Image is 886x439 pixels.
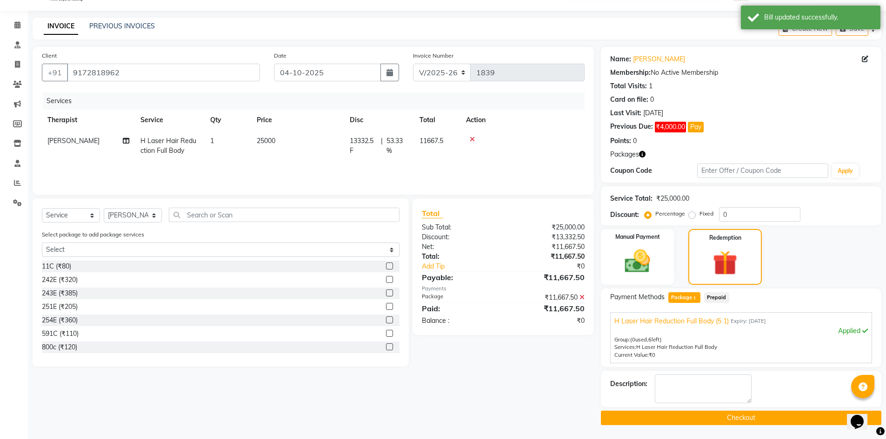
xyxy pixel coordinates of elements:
[42,64,68,81] button: +91
[643,108,663,118] div: [DATE]
[614,352,649,358] span: Current Value:
[503,252,592,262] div: ₹11,667.50
[386,136,408,156] span: 53.33 %
[692,295,697,301] span: 1
[422,285,584,293] div: Payments
[503,223,592,232] div: ₹25,000.00
[415,252,503,262] div: Total:
[614,326,868,336] div: Applied
[257,137,275,145] span: 25000
[649,81,653,91] div: 1
[610,95,648,105] div: Card on file:
[89,22,155,30] a: PREVIOUS INVOICES
[610,54,631,64] div: Name:
[42,302,78,312] div: 251E (₹205)
[630,336,635,343] span: (0
[42,230,144,239] label: Select package to add package services
[648,336,652,343] span: 6
[610,108,641,118] div: Last Visit:
[630,336,662,343] span: used, left)
[251,110,344,131] th: Price
[42,315,78,325] div: 254E (₹360)
[415,232,503,242] div: Discount:
[42,275,78,285] div: 242E (₹320)
[413,52,453,60] label: Invoice Number
[655,122,686,132] span: ₹4,000.00
[610,292,665,302] span: Payment Methods
[705,248,745,278] img: _gift.svg
[655,210,685,218] label: Percentage
[42,52,57,60] label: Client
[731,317,766,325] span: Expiry: [DATE]
[709,234,741,242] label: Redemption
[610,210,639,220] div: Discount:
[415,262,518,271] a: Add Tip
[615,233,660,241] label: Manual Payment
[350,136,377,156] span: 13332.5 F
[610,136,631,146] div: Points:
[42,329,79,339] div: 591C (₹110)
[847,402,877,430] iframe: chat widget
[415,242,503,252] div: Net:
[205,110,251,131] th: Qty
[274,52,286,60] label: Date
[610,166,698,176] div: Coupon Code
[614,316,729,326] span: H Laser Hair Reduction Full Body (5 1)
[610,68,651,78] div: Membership:
[649,352,655,358] span: ₹0
[381,136,383,156] span: |
[415,223,503,232] div: Sub Total:
[699,210,713,218] label: Fixed
[415,303,503,314] div: Paid:
[668,292,700,303] span: Package
[43,92,592,110] div: Services
[503,303,592,314] div: ₹11,667.50
[47,137,100,145] span: [PERSON_NAME]
[415,316,503,326] div: Balance :
[650,95,654,105] div: 0
[344,110,414,131] th: Disc
[610,81,647,91] div: Total Visits:
[614,336,630,343] span: Group:
[610,150,639,159] span: Packages
[135,110,205,131] th: Service
[697,164,828,178] input: Enter Offer / Coupon Code
[518,262,592,271] div: ₹0
[832,164,859,178] button: Apply
[633,54,685,64] a: [PERSON_NAME]
[460,110,585,131] th: Action
[42,262,71,271] div: 11C (₹80)
[169,208,400,222] input: Search or Scan
[422,209,443,218] span: Total
[503,293,592,302] div: ₹11,667.50
[67,64,260,81] input: Search by Name/Mobile/Email/Code
[503,232,592,242] div: ₹13,332.50
[44,18,78,35] a: INVOICE
[610,379,647,389] div: Description:
[42,288,78,298] div: 243E (₹385)
[503,242,592,252] div: ₹11,667.50
[415,272,503,283] div: Payable:
[503,272,592,283] div: ₹11,667.50
[42,342,77,352] div: 800c (₹120)
[617,247,658,276] img: _cash.svg
[610,194,653,203] div: Service Total:
[415,293,503,302] div: Package
[764,13,873,22] div: Bill updated successfully.
[656,194,689,203] div: ₹25,000.00
[420,137,443,145] span: 11667.5
[688,122,704,132] button: Pay
[633,136,637,146] div: 0
[414,110,460,131] th: Total
[704,292,729,303] span: Prepaid
[210,137,214,145] span: 1
[610,122,653,132] div: Previous Due:
[503,316,592,326] div: ₹0
[140,137,196,155] span: H Laser Hair Reduction Full Body
[42,110,135,131] th: Therapist
[610,68,872,78] div: No Active Membership
[614,344,636,350] span: Services:
[601,411,881,425] button: Checkout
[636,344,717,350] span: H Laser Hair Reduction Full Body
